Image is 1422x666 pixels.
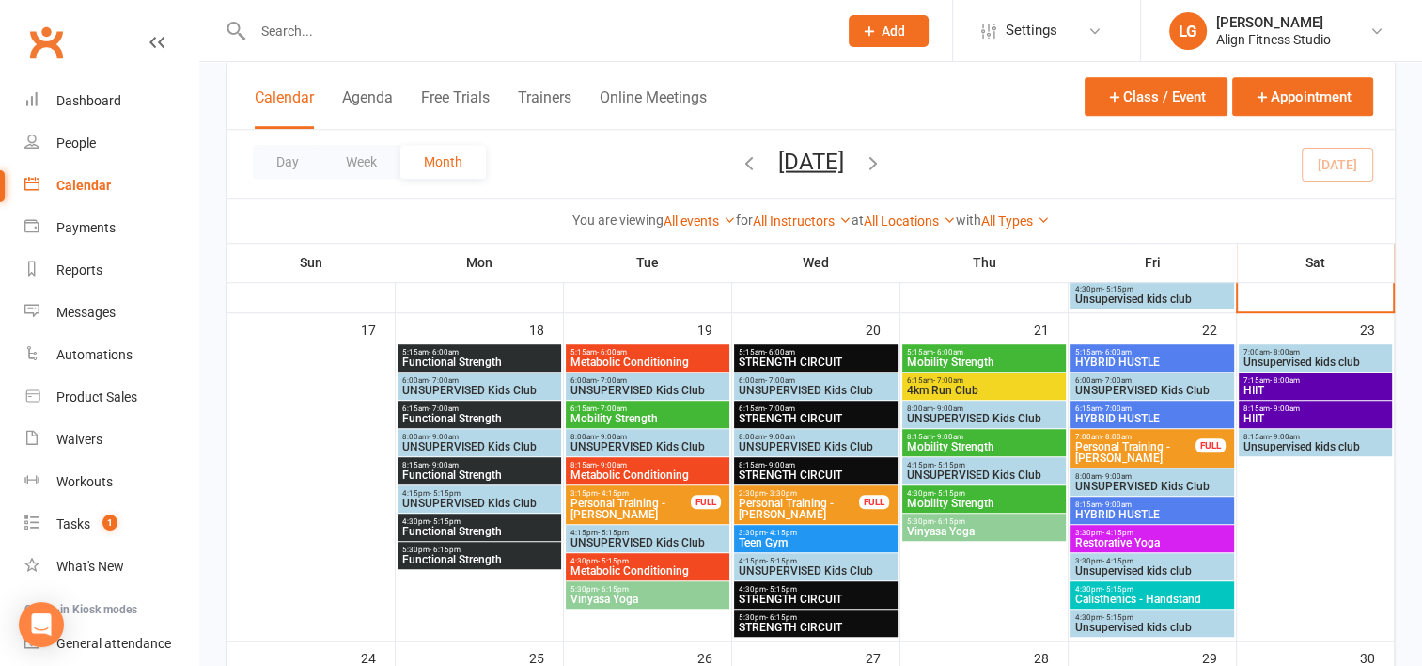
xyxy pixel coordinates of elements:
span: 6:15am [906,376,1062,385]
button: Online Meetings [600,88,707,129]
div: FULL [859,495,889,509]
span: - 9:00am [597,433,627,441]
button: [DATE] [778,148,844,174]
span: 7:15am [1242,376,1388,385]
span: - 8:00am [1102,433,1132,441]
div: Align Fitness Studio [1216,31,1331,48]
div: FULL [691,495,721,509]
a: Dashboard [24,80,198,122]
span: Personal Training - [PERSON_NAME] [1074,441,1196,464]
span: - 6:15pm [766,613,797,622]
span: - 8:00am [1270,376,1300,385]
span: Functional Strength [401,469,557,481]
span: HYBRID HUSTLE [1074,357,1230,368]
div: 21 [1034,313,1068,344]
span: 6:00am [738,376,894,385]
span: - 9:00am [765,433,795,441]
div: Dashboard [56,93,121,108]
span: HYBRID HUSTLE [1074,413,1230,424]
span: Vinyasa Yoga [570,594,726,605]
span: - 9:00am [1102,472,1132,481]
span: 6:00am [570,376,726,385]
span: 4:30pm [1074,285,1230,293]
th: Sun [227,243,396,282]
span: 6:15am [401,404,557,413]
span: 8:00am [906,404,1062,413]
span: - 5:15pm [430,489,461,498]
span: 5:30pm [906,517,1062,526]
span: 8:15am [1242,404,1388,413]
div: Messages [56,305,116,320]
span: Mobility Strength [906,441,1062,452]
span: Unsupervised kids club [1074,293,1230,305]
button: Trainers [518,88,571,129]
a: Messages [24,292,198,334]
span: 4:30pm [738,585,894,594]
span: - 5:15pm [1102,613,1133,622]
span: 8:15am [906,433,1062,441]
span: - 6:15pm [598,585,629,594]
span: - 9:00am [429,433,459,441]
span: UNSUPERVISED Kids Club [738,385,894,396]
span: 4:30pm [1074,585,1230,594]
span: - 7:00am [597,404,627,413]
span: - 6:15pm [430,546,461,554]
div: Product Sales [56,389,137,404]
span: 8:15am [570,461,726,469]
span: - 5:15pm [766,585,797,594]
span: Mobility Strength [906,498,1062,509]
span: - 6:15pm [934,517,965,526]
a: Automations [24,334,198,376]
span: - 7:00am [597,376,627,385]
a: Payments [24,207,198,249]
span: 4:30pm [1074,613,1230,622]
button: Appointment [1232,77,1373,116]
span: HIIT [1242,385,1388,396]
a: Calendar [24,165,198,207]
div: Automations [56,347,133,362]
span: UNSUPERVISED Kids Club [570,385,726,396]
span: Unsupervised kids club [1074,565,1230,577]
div: Tasks [56,516,90,531]
span: Vinyasa Yoga [906,526,1062,537]
a: All Locations [864,214,956,229]
a: All events [664,214,736,229]
span: STRENGTH CIRCUIT [738,469,894,481]
span: - 9:00am [933,433,963,441]
span: UNSUPERVISED Kids Club [570,537,726,548]
div: Waivers [56,432,102,447]
span: Unsupervised kids club [1074,622,1230,633]
div: Open Intercom Messenger [19,602,64,647]
span: 5:30pm [738,613,894,622]
a: Tasks 1 [24,503,198,546]
span: - 9:00am [597,461,627,469]
div: 18 [529,313,563,344]
span: 3:30pm [1074,557,1230,565]
span: - 6:00am [597,348,627,357]
span: Functional Strength [401,526,557,537]
span: 8:00am [1074,472,1230,481]
div: People [56,135,96,151]
th: Wed [732,243,900,282]
div: Payments [56,220,116,235]
span: 4km Run Club [906,385,1062,396]
span: - 9:00am [1270,433,1300,441]
span: Unsupervised kids club [1242,441,1388,452]
span: UNSUPERVISED Kids Club [401,498,557,509]
strong: with [956,213,981,228]
span: - 7:00am [765,404,795,413]
span: UNSUPERVISED Kids Club [401,385,557,396]
span: - 7:00am [429,376,459,385]
span: 6:15am [738,404,894,413]
span: 5:15am [906,348,1062,357]
span: STRENGTH CIRCUIT [738,413,894,424]
button: Add [849,15,929,47]
span: - 5:15pm [598,557,629,565]
a: What's New [24,546,198,588]
span: 5:15am [1074,348,1230,357]
span: 3:30pm [1074,529,1230,537]
span: 7:00am [1074,433,1196,441]
span: 3:15pm [570,489,692,498]
button: Week [322,145,400,179]
div: General attendance [56,636,171,651]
